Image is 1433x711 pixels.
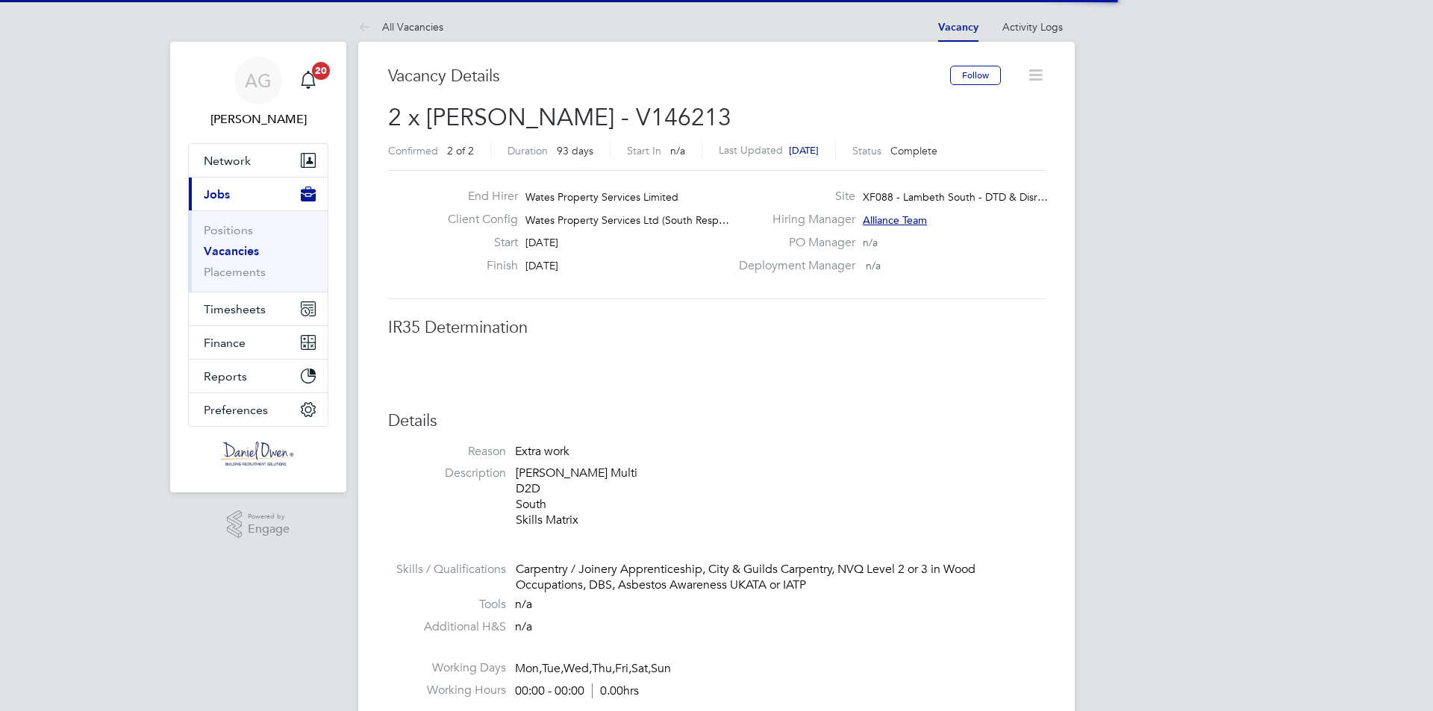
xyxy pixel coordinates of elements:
a: Positions [204,223,253,237]
a: Vacancies [204,244,259,258]
label: Finish [436,258,518,274]
label: Status [852,144,881,157]
span: Engage [248,523,290,536]
span: n/a [515,597,532,612]
button: Finance [189,326,328,359]
a: AG[PERSON_NAME] [188,57,328,128]
span: [DATE] [525,236,558,249]
label: Site [730,189,855,204]
button: Jobs [189,178,328,210]
span: 20 [312,62,330,80]
label: Last Updated [719,143,783,157]
nav: Main navigation [170,42,346,492]
span: Preferences [204,403,268,417]
label: Working Hours [388,683,506,698]
label: Skills / Qualifications [388,562,506,577]
div: 00:00 - 00:00 [515,683,639,699]
a: Placements [204,265,266,279]
span: AG [245,71,272,90]
a: 20 [293,57,323,104]
label: PO Manager [730,235,855,251]
label: Reason [388,444,506,460]
span: n/a [515,619,532,634]
span: Wates Property Services Ltd (South Resp… [525,213,729,227]
span: Jobs [204,187,230,201]
div: Jobs [189,210,328,292]
span: 0.00hrs [592,683,639,698]
span: Powered by [248,510,290,523]
a: Activity Logs [1002,20,1063,34]
button: Reports [189,360,328,392]
span: [DATE] [789,144,819,157]
label: Hiring Manager [730,212,855,228]
span: Thu, [592,661,615,676]
span: Alliance Team [863,213,927,227]
a: Powered byEngage [227,510,290,539]
button: Timesheets [189,292,328,325]
a: Vacancy [938,21,978,34]
span: Amy Garcia [188,110,328,128]
button: Network [189,144,328,177]
span: Sat, [631,661,651,676]
a: Go to home page [188,442,328,466]
span: Sun [651,661,671,676]
button: Preferences [189,393,328,426]
span: Finance [204,336,246,350]
span: Wates Property Services Limited [525,190,678,204]
span: [DATE] [525,259,558,272]
span: n/a [670,144,685,157]
span: Reports [204,369,247,383]
span: Timesheets [204,302,266,316]
span: n/a [866,259,881,272]
h3: Details [388,410,1045,432]
span: 93 days [557,144,593,157]
label: Confirmed [388,144,438,157]
span: 2 of 2 [447,144,474,157]
h3: IR35 Determination [388,317,1045,339]
img: danielowen-logo-retina.png [221,442,296,466]
button: Follow [950,66,1001,85]
span: XF088 - Lambeth South - DTD & Disr… [863,190,1048,204]
span: Wed, [563,661,592,676]
span: Network [204,154,251,168]
label: Working Days [388,660,506,676]
label: Description [388,466,506,481]
span: Extra work [515,444,569,459]
span: Mon, [515,661,542,676]
label: Deployment Manager [730,258,855,274]
span: Fri, [615,661,631,676]
span: Complete [890,144,937,157]
label: Start [436,235,518,251]
label: Start In [627,144,661,157]
label: Client Config [436,212,518,228]
label: Tools [388,597,506,613]
span: n/a [863,236,878,249]
div: Carpentry / Joinery Apprenticeship, City & Guilds Carpentry, NVQ Level 2 or 3 in Wood Occupations... [516,562,1045,593]
label: Additional H&S [388,619,506,635]
span: 2 x [PERSON_NAME] - V146213 [388,103,731,132]
label: End Hirer [436,189,518,204]
p: [PERSON_NAME] Multi D2D South Skills Matrix [516,466,1045,527]
h3: Vacancy Details [388,66,950,87]
span: Tue, [542,661,563,676]
a: All Vacancies [358,20,443,34]
label: Duration [508,144,548,157]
